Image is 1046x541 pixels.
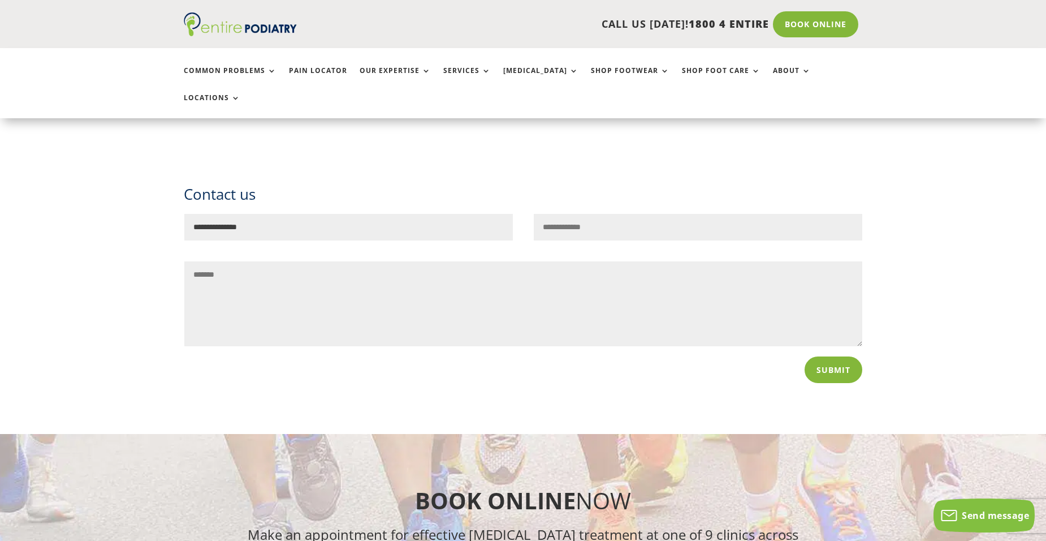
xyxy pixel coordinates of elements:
p: CALL US [DATE]! [340,17,769,32]
button: Send message [933,499,1035,533]
a: Locations [184,94,240,118]
a: [MEDICAL_DATA] [503,67,578,91]
h2: Now [235,485,811,522]
a: Entire Podiatry [184,27,297,38]
a: Services [443,67,491,91]
a: Shop Footwear [591,67,669,91]
a: Common Problems [184,67,276,91]
strong: Book Online [415,485,576,516]
img: logo (1) [184,12,297,36]
a: Our Expertise [360,67,431,91]
span: Send message [962,509,1029,522]
h3: Contact us [184,184,862,213]
a: Shop Foot Care [682,67,760,91]
button: Submit [805,357,862,383]
a: Book Online [773,11,858,37]
span: 1800 4 ENTIRE [689,17,769,31]
a: About [773,67,811,91]
a: Pain Locator [289,67,347,91]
